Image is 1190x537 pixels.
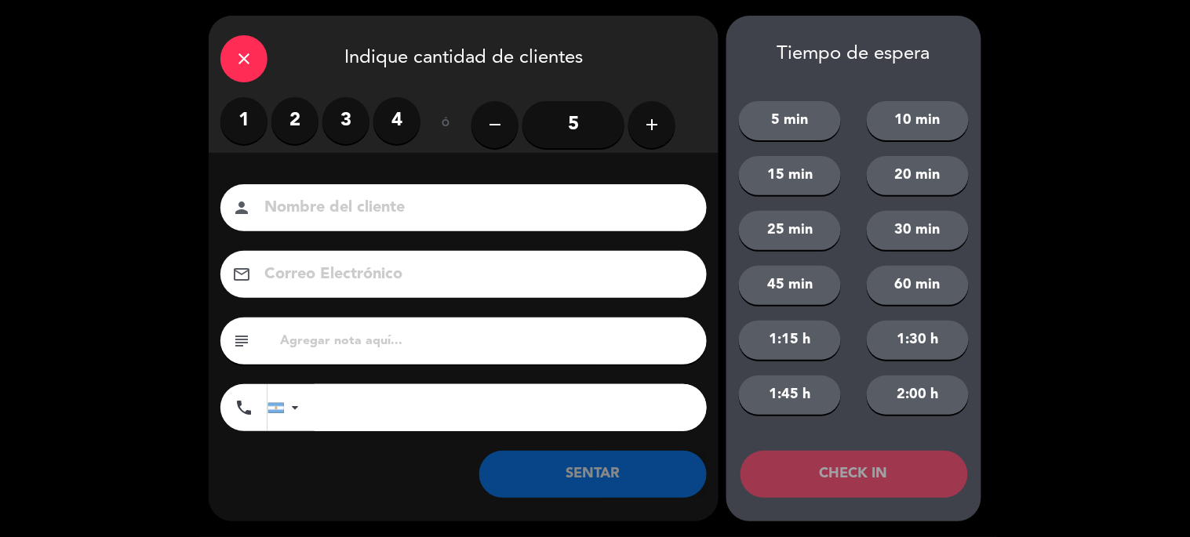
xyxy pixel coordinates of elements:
[479,451,707,498] button: SENTAR
[232,332,251,350] i: subject
[741,451,968,498] button: CHECK IN
[867,101,969,140] button: 10 min
[373,97,420,144] label: 4
[726,43,981,66] div: Tiempo de espera
[322,97,369,144] label: 3
[268,385,304,430] div: Argentina: +54
[739,101,841,140] button: 5 min
[271,97,318,144] label: 2
[867,376,969,415] button: 2:00 h
[263,261,686,288] input: Correo Electrónico
[235,49,253,68] i: close
[486,115,504,134] i: remove
[739,211,841,250] button: 25 min
[235,398,253,417] i: phone
[232,198,251,217] i: person
[739,156,841,195] button: 15 min
[739,376,841,415] button: 1:45 h
[209,16,719,97] div: Indique cantidad de clientes
[628,101,675,148] button: add
[739,266,841,305] button: 45 min
[642,115,661,134] i: add
[471,101,519,148] button: remove
[739,321,841,360] button: 1:15 h
[263,194,686,222] input: Nombre del cliente
[867,266,969,305] button: 60 min
[867,211,969,250] button: 30 min
[867,156,969,195] button: 20 min
[220,97,267,144] label: 1
[420,97,471,152] div: ó
[867,321,969,360] button: 1:30 h
[232,265,251,284] i: email
[278,330,695,352] input: Agregar nota aquí...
